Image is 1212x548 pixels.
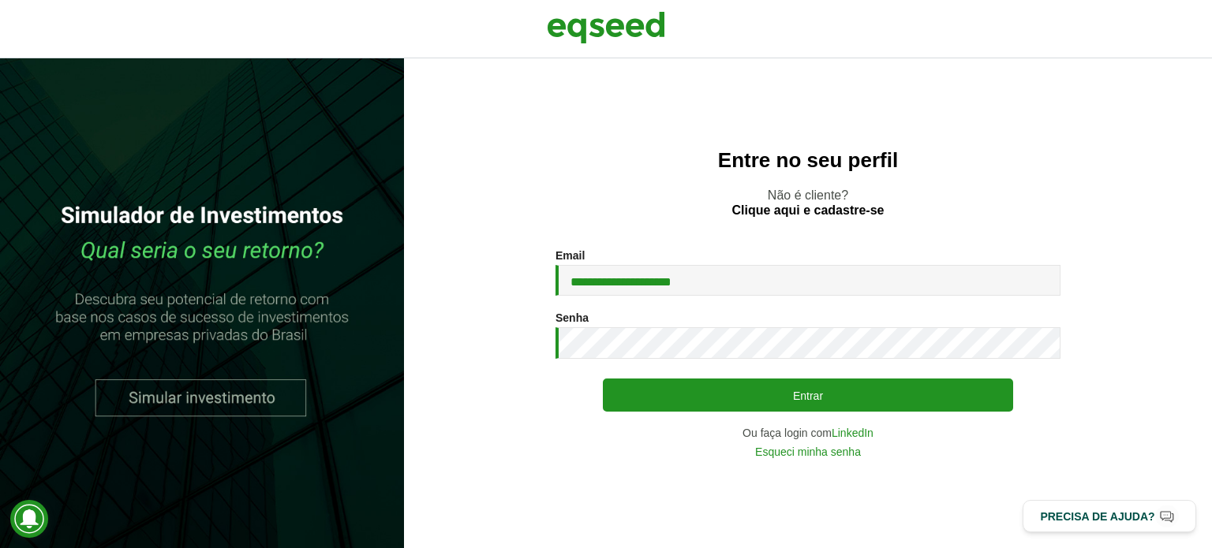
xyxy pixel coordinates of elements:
[755,446,861,457] a: Esqueci minha senha
[436,149,1180,172] h2: Entre no seu perfil
[547,8,665,47] img: EqSeed Logo
[436,188,1180,218] p: Não é cliente?
[732,204,885,217] a: Clique aqui e cadastre-se
[555,427,1060,438] div: Ou faça login com
[555,250,585,261] label: Email
[832,427,873,438] a: LinkedIn
[603,378,1013,412] button: Entrar
[555,312,589,323] label: Senha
